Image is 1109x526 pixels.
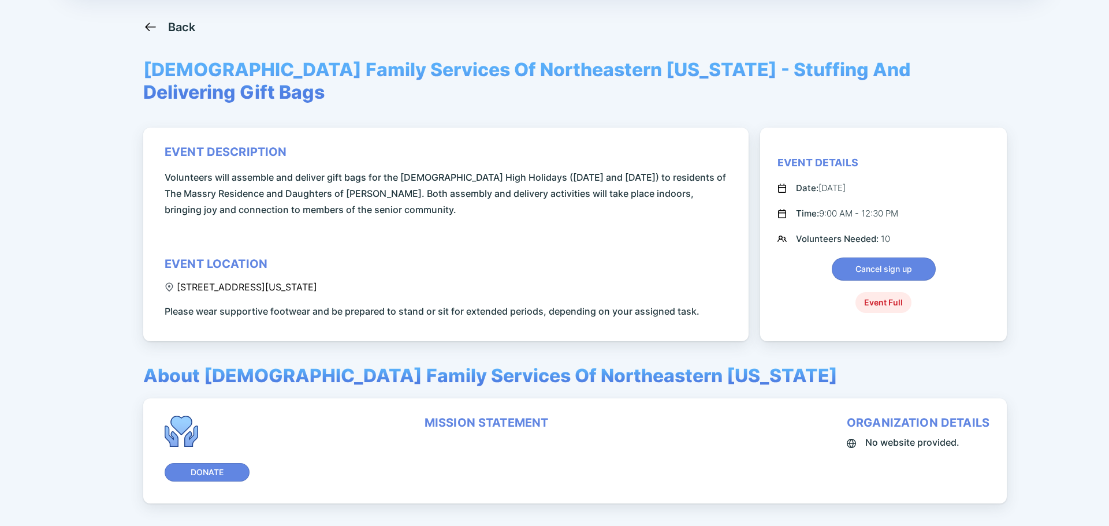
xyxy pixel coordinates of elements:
[168,20,196,34] div: Back
[165,145,287,159] div: event description
[847,416,989,430] div: organization details
[796,233,881,244] span: Volunteers Needed:
[777,156,858,170] div: Event Details
[796,232,890,246] div: 10
[796,182,818,193] span: Date:
[165,463,250,482] button: Donate
[796,181,846,195] div: [DATE]
[165,169,731,218] span: Volunteers will assemble and deliver gift bags for the [DEMOGRAPHIC_DATA] High Holidays ([DATE] a...
[425,416,549,430] div: mission statement
[865,434,959,450] span: No website provided.
[143,364,838,387] span: About [DEMOGRAPHIC_DATA] Family Services Of Northeastern [US_STATE]
[855,263,912,275] span: Cancel sign up
[796,208,819,219] span: Time:
[165,281,317,293] div: [STREET_ADDRESS][US_STATE]
[143,58,966,103] span: [DEMOGRAPHIC_DATA] Family Services Of Northeastern [US_STATE] - Stuffing And Delivering Gift Bags
[796,207,898,221] div: 9:00 AM - 12:30 PM
[855,292,911,313] div: Event Full
[832,258,936,281] button: Cancel sign up
[165,303,699,319] span: Please wear supportive footwear and be prepared to stand or sit for extended periods, depending o...
[165,257,267,271] div: event location
[191,467,224,478] span: Donate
